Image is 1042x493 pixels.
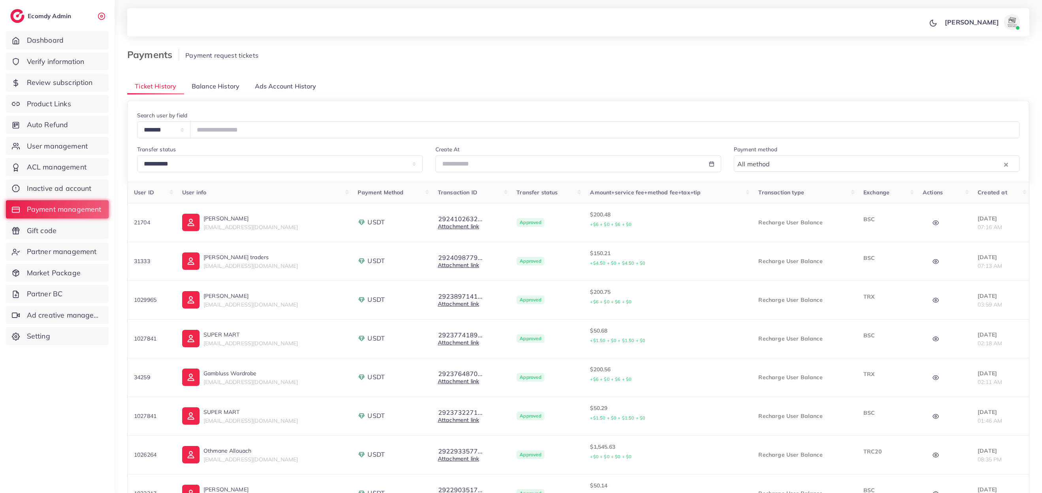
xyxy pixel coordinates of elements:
[758,218,850,227] p: Recharge User Balance
[978,224,1002,231] span: 07:16 AM
[137,145,176,153] label: Transfer status
[6,53,109,71] a: Verify information
[863,447,910,456] p: TRC20
[590,189,701,196] span: Amount+service fee+method fee+tax+tip
[367,256,385,265] span: USDT
[978,301,1002,308] span: 03:59 AM
[182,407,200,425] img: ic-user-info.36bf1079.svg
[978,252,1023,262] p: [DATE]
[516,450,545,459] span: Approved
[367,295,385,304] span: USDT
[204,407,298,417] p: SUPER MART
[438,378,479,385] a: Attachment link
[736,158,772,170] span: All method
[134,218,170,227] p: 21704
[758,256,850,266] p: Recharge User Balance
[27,56,85,67] span: Verify information
[204,340,298,347] span: [EMAIL_ADDRESS][DOMAIN_NAME]
[438,223,479,230] a: Attachment link
[590,415,645,421] small: +$1.50 + $0 + $1.50 + $0
[6,31,109,49] a: Dashboard
[438,254,483,261] button: 2924098779...
[134,295,170,305] p: 1029965
[10,9,24,23] img: logo
[27,289,63,299] span: Partner BC
[134,450,170,459] p: 1026264
[28,12,73,20] h2: Ecomdy Admin
[438,300,479,307] a: Attachment link
[978,189,1007,196] span: Created at
[438,370,483,377] button: 2923764870...
[358,373,366,381] img: payment
[192,82,239,91] span: Balance History
[6,158,109,176] a: ACL management
[590,454,631,459] small: +$0 + $0 + $0 + $0
[590,338,645,343] small: +$1.50 + $0 + $1.50 + $0
[978,378,1002,386] span: 02:11 AM
[438,416,479,423] a: Attachment link
[358,257,366,265] img: payment
[6,327,109,345] a: Setting
[134,256,170,266] p: 31333
[590,248,746,268] p: $150.21
[182,330,200,347] img: ic-user-info.36bf1079.svg
[438,215,483,222] button: 2924102632...
[590,299,631,305] small: +$6 + $0 + $6 + $0
[590,442,746,461] p: $1,545.63
[978,456,1002,463] span: 08:35 PM
[438,262,479,269] a: Attachment link
[863,408,910,418] p: BSC
[438,409,483,416] button: 2923732271...
[204,214,298,223] p: [PERSON_NAME]
[590,326,746,345] p: $50.68
[204,456,298,463] span: [EMAIL_ADDRESS][DOMAIN_NAME]
[758,189,804,196] span: Transaction type
[516,189,558,196] span: Transfer status
[204,301,298,308] span: [EMAIL_ADDRESS][DOMAIN_NAME]
[6,306,109,324] a: Ad creative management
[204,262,298,269] span: [EMAIL_ADDRESS][DOMAIN_NAME]
[978,291,1023,301] p: [DATE]
[758,373,850,382] p: Recharge User Balance
[10,9,73,23] a: logoEcomdy Admin
[438,331,483,339] button: 2923774189...
[773,158,1002,170] input: Search for option
[182,189,206,196] span: User info
[137,111,187,119] label: Search user by field
[6,264,109,282] a: Market Package
[182,214,200,231] img: ic-user-info.36bf1079.svg
[863,253,910,263] p: BSC
[863,215,910,224] p: BSC
[27,141,88,151] span: User management
[358,335,366,342] img: payment
[435,145,460,153] label: Create At
[6,116,109,134] a: Auto Refund
[734,145,777,153] label: Payment method
[863,292,910,301] p: TRX
[134,411,170,421] p: 1027841
[863,331,910,340] p: BSC
[863,369,910,379] p: TRX
[367,411,385,420] span: USDT
[978,330,1023,339] p: [DATE]
[438,339,479,346] a: Attachment link
[134,373,170,382] p: 34259
[945,17,999,27] p: [PERSON_NAME]
[182,369,200,386] img: ic-user-info.36bf1079.svg
[358,218,366,226] img: payment
[27,183,92,194] span: Inactive ad account
[27,99,71,109] span: Product Links
[27,204,102,215] span: Payment management
[758,411,850,421] p: Recharge User Balance
[182,446,200,463] img: ic-user-info.36bf1079.svg
[204,330,298,339] p: SUPER MART
[758,334,850,343] p: Recharge User Balance
[978,417,1002,424] span: 01:46 AM
[27,77,93,88] span: Review subscription
[6,179,109,198] a: Inactive ad account
[6,137,109,155] a: User management
[27,246,97,257] span: Partner management
[978,262,1002,269] span: 07:13 AM
[734,155,1019,172] div: Search for option
[978,340,1002,347] span: 02:18 AM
